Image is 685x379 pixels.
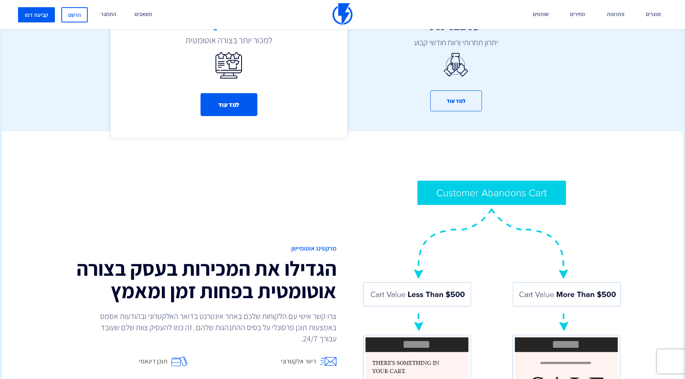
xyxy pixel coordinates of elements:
[281,357,316,366] span: דיוור אלקטרוני
[111,10,347,30] h3: אתרי איקומרס
[61,7,88,22] a: הרשם
[349,15,564,33] h3: סוכנויות
[50,244,336,253] span: מרקטינג אוטומיישן
[139,357,167,366] span: תוכן דינאמי
[430,90,482,111] button: למד עוד
[50,257,336,303] h2: הגדילו את המכירות בעסק בצורה אוטומטית בפחות זמן ומאמץ
[18,7,55,22] a: קביעת דמו
[201,93,258,116] button: למד עוד
[111,34,347,46] span: למכור יותר בצורה אוטומטית
[96,311,336,344] p: צרו קשר אישי עם הלקוחות שלכם באתר אינטרנט בדואר האלקטרוני ובהודעות אסמס באמצעות תוכן פרסונלי על ב...
[349,37,564,48] span: יתרון תחרותי ורווח חודשי קבוע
